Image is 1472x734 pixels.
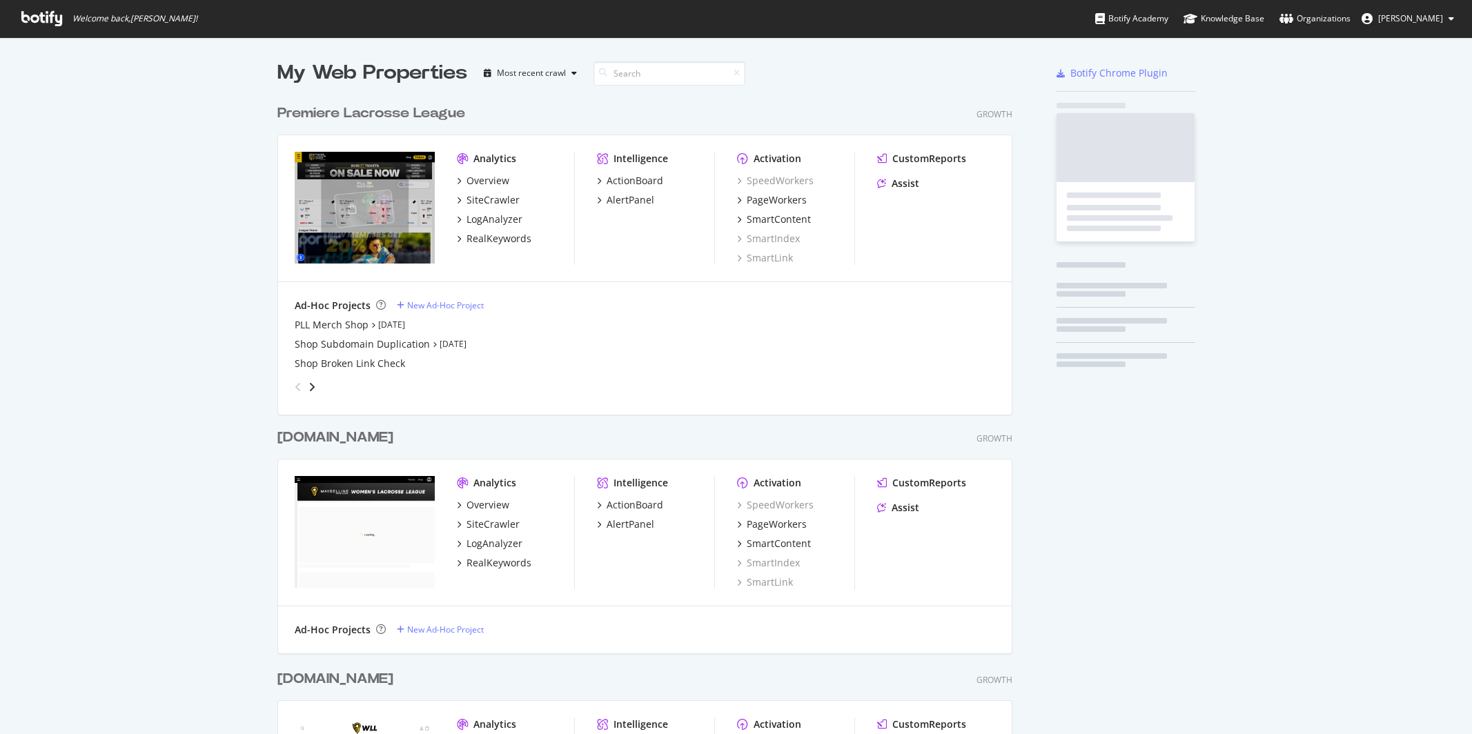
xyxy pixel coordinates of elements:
button: Most recent crawl [478,62,582,84]
a: Assist [877,177,919,190]
div: ActionBoard [607,174,663,188]
div: angle-left [289,376,307,398]
a: SiteCrawler [457,193,520,207]
div: SmartContent [747,212,811,226]
div: Overview [467,174,509,188]
div: Growth [977,433,1012,444]
div: Analytics [473,152,516,166]
img: premierlacrosseleague.com [295,152,435,264]
a: Premiere Lacrosse League [277,103,471,123]
div: [DOMAIN_NAME] [277,669,393,689]
div: ActionBoard [607,498,663,512]
div: Growth [977,108,1012,120]
div: RealKeywords [467,556,531,570]
button: [PERSON_NAME] [1351,8,1465,30]
div: Premiere Lacrosse League [277,103,465,123]
div: Most recent crawl [497,69,566,77]
a: PageWorkers [737,517,807,531]
span: Shaun Dulleck [1378,12,1443,24]
a: ActionBoard [597,174,663,188]
div: New Ad-Hoc Project [407,624,484,635]
div: Botify Academy [1095,12,1168,26]
div: Growth [977,674,1012,686]
span: Welcome back, [PERSON_NAME] ! [72,13,197,24]
a: AlertPanel [597,517,654,531]
div: Botify Chrome Plugin [1070,66,1168,80]
div: PageWorkers [747,193,807,207]
a: SmartContent [737,212,811,226]
a: [DOMAIN_NAME] [277,428,399,448]
a: Shop Subdomain Duplication [295,337,430,351]
div: AlertPanel [607,517,654,531]
div: Intelligence [614,152,668,166]
a: SpeedWorkers [737,174,814,188]
div: SiteCrawler [467,193,520,207]
img: thewll.com [295,476,435,588]
div: angle-right [307,380,317,394]
div: Ad-Hoc Projects [295,623,371,637]
div: Activation [754,717,801,731]
div: RealKeywords [467,232,531,246]
div: AlertPanel [607,193,654,207]
a: Assist [877,501,919,515]
div: LogAnalyzer [467,537,522,550]
a: RealKeywords [457,556,531,570]
div: CustomReports [892,717,966,731]
div: New Ad-Hoc Project [407,299,484,311]
a: SmartLink [737,575,793,589]
div: Overview [467,498,509,512]
div: SiteCrawler [467,517,520,531]
div: Assist [892,177,919,190]
a: PageWorkers [737,193,807,207]
a: New Ad-Hoc Project [397,624,484,635]
a: SmartIndex [737,556,800,570]
a: PLL Merch Shop [295,318,369,332]
div: CustomReports [892,152,966,166]
a: [DATE] [440,338,467,350]
a: CustomReports [877,152,966,166]
div: Analytics [473,476,516,490]
div: CustomReports [892,476,966,490]
div: [DOMAIN_NAME] [277,428,393,448]
a: Overview [457,174,509,188]
div: PageWorkers [747,517,807,531]
div: Activation [754,476,801,490]
a: LogAnalyzer [457,212,522,226]
a: ActionBoard [597,498,663,512]
div: Activation [754,152,801,166]
a: SmartContent [737,537,811,550]
input: Search [593,61,745,86]
a: CustomReports [877,717,966,731]
a: RealKeywords [457,232,531,246]
a: Shop Broken Link Check [295,357,405,370]
a: SpeedWorkers [737,498,814,512]
a: LogAnalyzer [457,537,522,550]
a: [DATE] [378,319,405,330]
div: Organizations [1279,12,1351,26]
div: Intelligence [614,476,668,490]
a: Overview [457,498,509,512]
div: Ad-Hoc Projects [295,299,371,313]
div: Intelligence [614,717,668,731]
a: AlertPanel [597,193,654,207]
div: Assist [892,501,919,515]
div: My Web Properties [277,59,467,87]
a: New Ad-Hoc Project [397,299,484,311]
div: LogAnalyzer [467,212,522,226]
a: Botify Chrome Plugin [1057,66,1168,80]
div: SmartContent [747,537,811,550]
a: SmartLink [737,251,793,265]
div: Knowledge Base [1184,12,1264,26]
a: CustomReports [877,476,966,490]
div: Analytics [473,717,516,731]
a: SmartIndex [737,232,800,246]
